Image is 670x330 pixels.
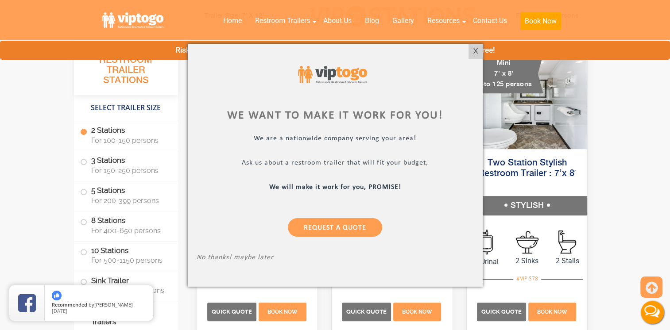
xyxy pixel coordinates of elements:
span: [DATE] [52,307,67,314]
a: Request a Quote [288,218,382,236]
div: X [469,44,482,59]
p: Ask us about a restroom trailer that will fit your budget, [197,158,474,169]
b: We will make it work for you, PROMISE! [269,183,401,190]
button: Live Chat [635,295,670,330]
p: No thanks! maybe later [197,253,474,263]
span: [PERSON_NAME] [94,301,133,308]
span: by [52,302,146,308]
img: thumbs up icon [52,291,62,300]
div: We want to make it work for you! [197,110,474,121]
img: Review Rating [18,294,36,312]
p: We are a nationwide company serving your area! [197,134,474,144]
span: Recommended [52,301,87,308]
img: viptogo logo [298,66,367,84]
